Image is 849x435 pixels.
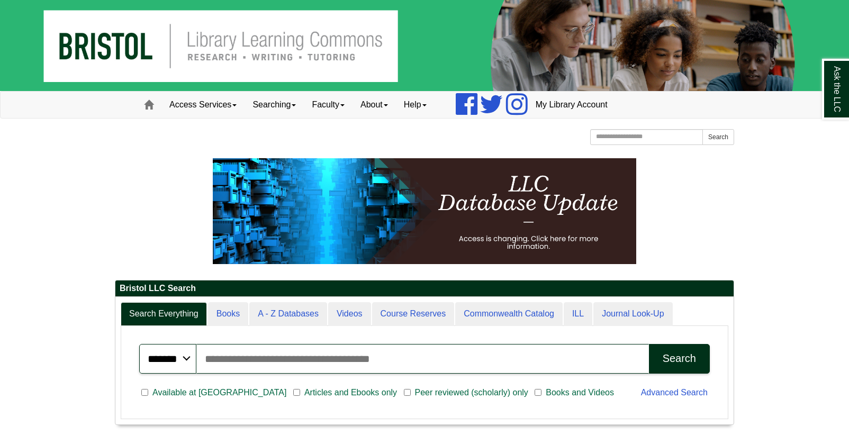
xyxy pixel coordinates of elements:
[148,386,291,399] span: Available at [GEOGRAPHIC_DATA]
[141,388,148,397] input: Available at [GEOGRAPHIC_DATA]
[404,388,411,397] input: Peer reviewed (scholarly) only
[121,302,207,326] a: Search Everything
[411,386,532,399] span: Peer reviewed (scholarly) only
[641,388,708,397] a: Advanced Search
[304,92,353,118] a: Faculty
[161,92,245,118] a: Access Services
[245,92,304,118] a: Searching
[372,302,455,326] a: Course Reserves
[328,302,371,326] a: Videos
[115,280,734,297] h2: Bristol LLC Search
[663,352,696,365] div: Search
[702,129,734,145] button: Search
[208,302,248,326] a: Books
[293,388,300,397] input: Articles and Ebooks only
[535,388,541,397] input: Books and Videos
[541,386,618,399] span: Books and Videos
[649,344,710,374] button: Search
[396,92,435,118] a: Help
[249,302,327,326] a: A - Z Databases
[353,92,396,118] a: About
[213,158,636,264] img: HTML tutorial
[564,302,592,326] a: ILL
[300,386,401,399] span: Articles and Ebooks only
[593,302,672,326] a: Journal Look-Up
[528,92,616,118] a: My Library Account
[455,302,563,326] a: Commonwealth Catalog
